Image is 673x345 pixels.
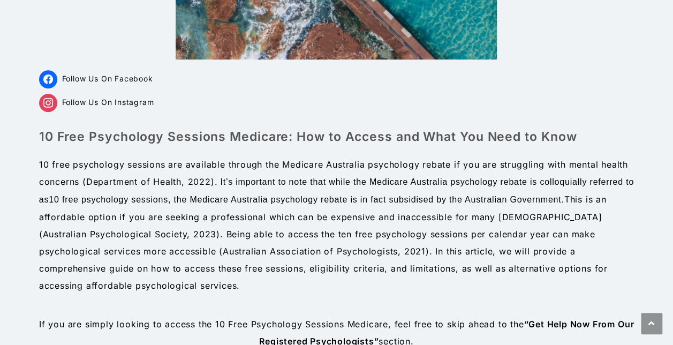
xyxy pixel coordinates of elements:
[62,97,154,107] span: Follow Us On Instagram
[49,195,564,204] span: 10 free psychology sessions, the Medicare Australia psychology rebate is in fact subsidised by th...
[39,156,634,294] p: 10 free psychology sessions are available through the Medicare Australia psychology rebate if you...
[43,229,220,239] span: Australian Psychological Society, 2023)
[39,128,634,145] h1: 10 Free Psychology Sessions Medicare: How to Access and What You Need to Know
[39,194,607,239] span: This is an affordable option if you are seeking a professional which can be expensive and inacces...
[39,97,154,107] a: Follow Us On Instagram
[39,177,634,204] span: It’s important to note that while the Medicare Australia psychology rebate is colloquially referr...
[62,74,153,83] span: Follow Us On Facebook
[39,229,608,291] span: . Being able to access the ten free psychology sessions per calendar year can make psychological ...
[641,313,662,334] a: Scroll to the top of the page
[39,74,153,83] a: Follow Us On Facebook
